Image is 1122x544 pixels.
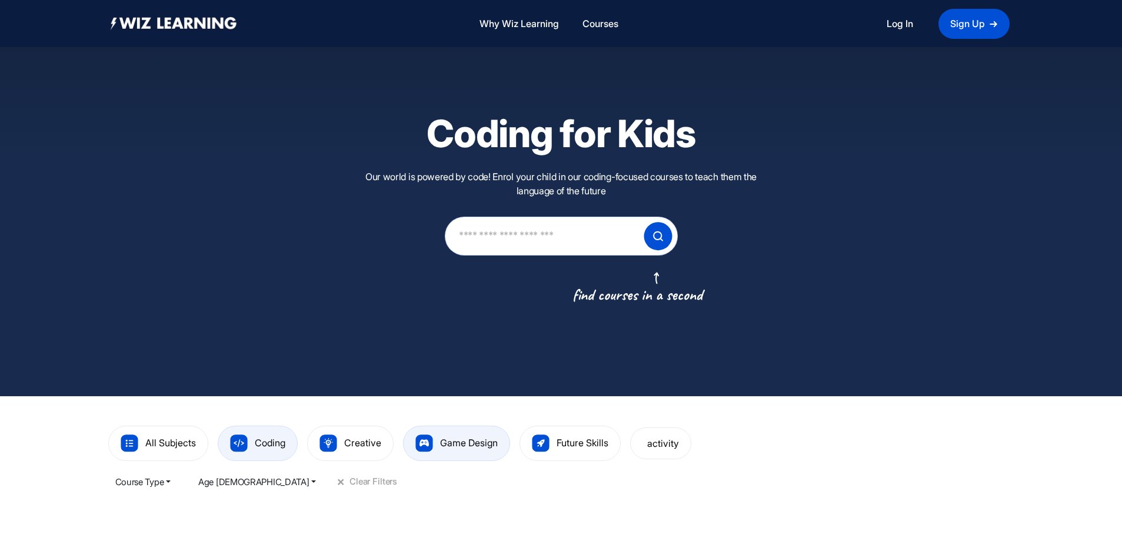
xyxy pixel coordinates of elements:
[475,11,564,37] a: Why Wiz Learning
[887,16,913,32] a: Log In
[108,470,178,493] button: Course Type
[337,477,397,487] button: +Clear Filters
[255,437,285,449] span: Coding
[415,437,498,449] a: Game Design
[335,475,349,489] span: +
[344,437,381,449] span: Creative
[121,437,196,449] a: All Subjects
[355,112,767,155] h1: Coding for Kids
[647,437,679,449] span: activity
[938,9,1010,39] a: Sign Up
[578,11,623,37] a: Courses
[145,437,196,449] span: All Subjects
[557,437,608,449] span: Future Skills
[355,170,767,198] p: Our world is powered by code! Enrol your child in our coding-focused courses to teach them the la...
[642,437,679,449] a: activity
[532,437,608,449] a: Future Skills
[440,437,498,449] span: Game Design
[230,437,285,449] a: Coding
[319,437,381,449] a: Creative
[191,470,323,493] button: Age [DEMOGRAPHIC_DATA]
